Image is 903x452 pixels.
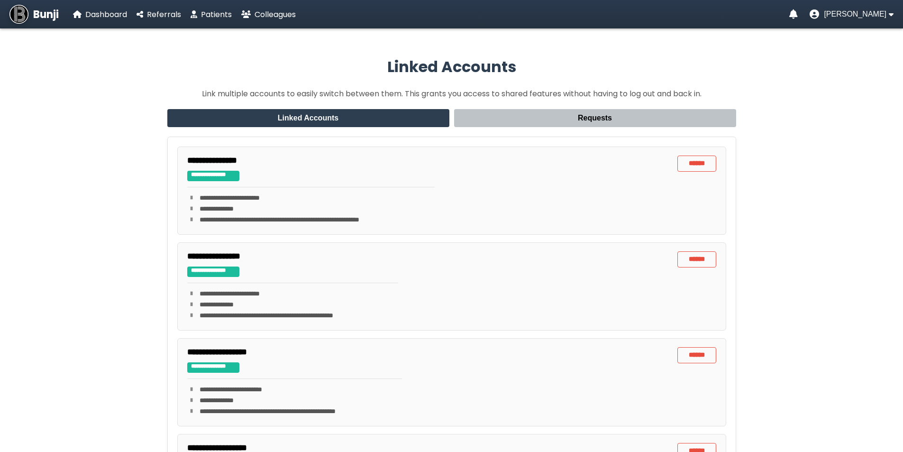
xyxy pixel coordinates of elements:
[789,9,798,19] a: Notifications
[167,88,736,100] p: Link multiple accounts to easily switch between them. This grants you access to shared features w...
[167,109,449,127] button: Linked Accounts
[191,9,232,20] a: Patients
[255,9,296,20] span: Colleagues
[9,5,59,24] a: Bunji
[810,9,894,19] button: User menu
[824,10,886,18] span: [PERSON_NAME]
[147,9,181,20] span: Referrals
[241,9,296,20] a: Colleagues
[167,55,736,78] h2: Linked Accounts
[9,5,28,24] img: Bunji Dental Referral Management
[454,109,736,127] button: Requests
[137,9,181,20] a: Referrals
[73,9,127,20] a: Dashboard
[201,9,232,20] span: Patients
[33,7,59,22] span: Bunji
[85,9,127,20] span: Dashboard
